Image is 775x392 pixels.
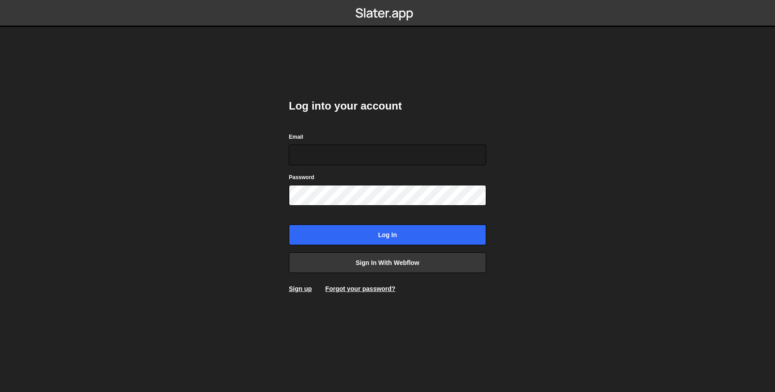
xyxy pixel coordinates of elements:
label: Password [289,173,314,182]
h2: Log into your account [289,99,486,113]
a: Forgot your password? [325,285,395,292]
a: Sign up [289,285,312,292]
input: Log in [289,225,486,245]
label: Email [289,132,303,141]
a: Sign in with Webflow [289,252,486,273]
